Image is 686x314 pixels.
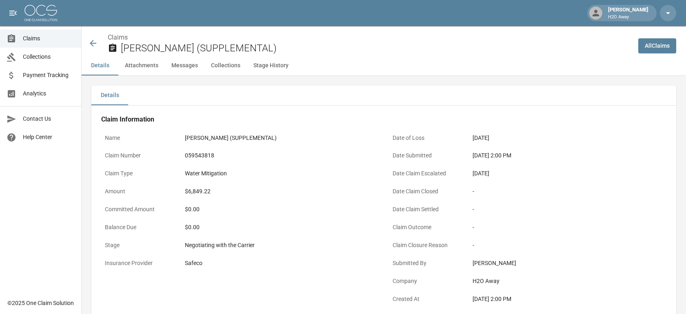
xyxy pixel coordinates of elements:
[605,6,652,20] div: [PERSON_NAME]
[23,89,75,98] span: Analytics
[185,223,375,232] div: $0.00
[473,151,663,160] div: [DATE] 2:00 PM
[101,130,175,146] p: Name
[389,291,462,307] p: Created At
[389,255,462,271] p: Submitted By
[23,53,75,61] span: Collections
[473,223,663,232] div: -
[101,184,175,199] p: Amount
[101,255,175,271] p: Insurance Provider
[108,33,632,42] nav: breadcrumb
[389,273,462,289] p: Company
[389,237,462,253] p: Claim Closure Reason
[82,56,118,75] button: Details
[82,56,686,75] div: anchor tabs
[473,205,663,214] div: -
[101,115,666,124] h4: Claim Information
[185,205,375,214] div: $0.00
[23,115,75,123] span: Contact Us
[638,38,676,53] a: AllClaims
[473,169,663,178] div: [DATE]
[91,86,128,105] button: Details
[101,201,175,217] p: Committed Amount
[101,148,175,164] p: Claim Number
[185,187,375,196] div: $6,849.22
[473,259,663,268] div: [PERSON_NAME]
[608,14,648,21] p: H2O Away
[204,56,247,75] button: Collections
[389,201,462,217] p: Date Claim Settled
[185,241,375,250] div: Negotiating with the Carrier
[23,133,75,142] span: Help Center
[185,259,375,268] div: Safeco
[185,169,375,178] div: Water Mitigation
[473,295,663,303] div: [DATE] 2:00 PM
[247,56,295,75] button: Stage History
[389,184,462,199] p: Date Claim Closed
[121,42,632,54] h2: [PERSON_NAME] (SUPPLEMENTAL)
[91,86,676,105] div: details tabs
[101,166,175,181] p: Claim Type
[389,148,462,164] p: Date Submitted
[473,134,663,142] div: [DATE]
[101,219,175,235] p: Balance Due
[7,299,74,307] div: © 2025 One Claim Solution
[165,56,204,75] button: Messages
[24,5,57,21] img: ocs-logo-white-transparent.png
[473,241,663,250] div: -
[389,130,462,146] p: Date of Loss
[185,151,375,160] div: 059543818
[23,71,75,80] span: Payment Tracking
[5,5,21,21] button: open drawer
[23,34,75,43] span: Claims
[101,237,175,253] p: Stage
[389,166,462,181] p: Date Claim Escalated
[389,219,462,235] p: Claim Outcome
[118,56,165,75] button: Attachments
[108,33,128,41] a: Claims
[473,277,663,285] div: H2O Away
[185,134,375,142] div: [PERSON_NAME] (SUPPLEMENTAL)
[473,187,663,196] div: -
